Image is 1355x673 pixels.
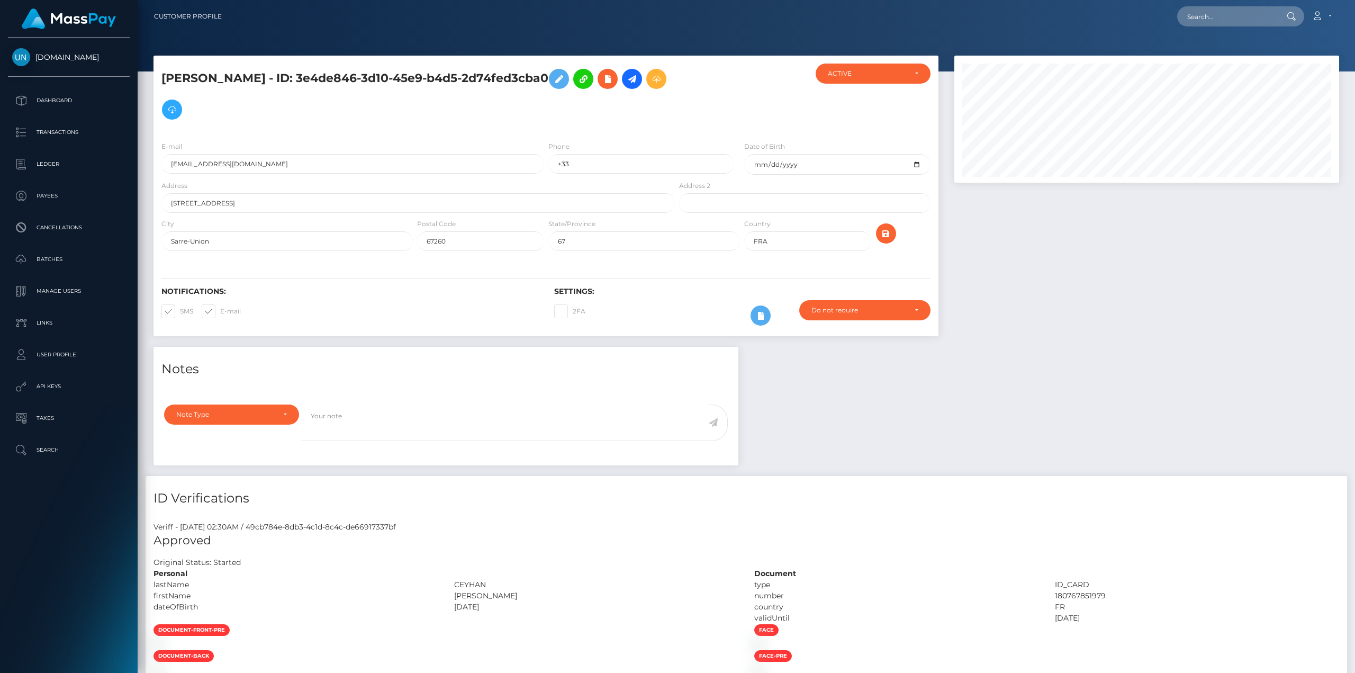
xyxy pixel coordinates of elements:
span: face-pre [754,650,792,662]
a: Ledger [8,151,130,177]
label: City [161,219,174,229]
span: document-front-pre [153,624,230,636]
label: E-mail [161,142,182,151]
button: Do not require [799,300,931,320]
label: Phone [548,142,570,151]
div: ACTIVE [828,69,906,78]
a: Dashboard [8,87,130,114]
label: Address [161,181,187,191]
button: ACTIVE [816,64,931,84]
div: country [746,602,1047,613]
div: ID_CARD [1047,579,1348,590]
h6: Settings: [554,287,931,296]
h6: Notifications: [161,287,538,296]
a: Initiate Payout [622,69,642,89]
p: Taxes [12,410,125,426]
img: b2ce149d-9bc3-4587-9a71-deb3f7ff6156 [153,640,162,649]
a: Transactions [8,119,130,146]
div: Veriff - [DATE] 02:30AM / 49cb784e-8db3-4c1d-8c4c-de66917337bf [146,522,1347,533]
p: Ledger [12,156,125,172]
label: SMS [161,304,193,318]
p: User Profile [12,347,125,363]
span: face [754,624,779,636]
h4: ID Verifications [153,489,1339,508]
label: Postal Code [417,219,456,229]
h5: [PERSON_NAME] - ID: 3e4de846-3d10-45e9-b4d5-2d74fed3cba0 [161,64,669,125]
div: dateOfBirth [146,602,446,613]
div: [DATE] [1047,613,1348,624]
p: Cancellations [12,220,125,236]
label: Date of Birth [744,142,785,151]
a: Payees [8,183,130,209]
input: Search... [1177,6,1277,26]
a: Batches [8,246,130,273]
div: Do not require [811,306,906,315]
span: document-back [153,650,214,662]
a: Taxes [8,405,130,432]
a: Customer Profile [154,5,222,28]
label: E-mail [202,304,241,318]
a: Search [8,437,130,463]
a: Manage Users [8,278,130,304]
p: Dashboard [12,93,125,109]
div: [DATE] [446,602,747,613]
label: Address 2 [679,181,710,191]
strong: Personal [153,569,187,578]
div: [PERSON_NAME] [446,590,747,602]
p: Payees [12,188,125,204]
label: Country [744,219,771,229]
a: Links [8,310,130,336]
div: 180767851979 [1047,590,1348,602]
img: Unlockt.me [12,48,30,66]
div: Note Type [176,410,275,419]
a: User Profile [8,342,130,368]
p: Manage Users [12,283,125,299]
p: API Keys [12,379,125,394]
div: firstName [146,590,446,602]
p: Batches [12,252,125,267]
button: Note Type [164,405,299,425]
p: Search [12,442,125,458]
a: Cancellations [8,214,130,241]
label: 2FA [554,304,585,318]
h4: Notes [161,360,730,379]
div: number [746,590,1047,602]
div: CEYHAN [446,579,747,590]
h5: Approved [153,533,1339,549]
h7: Original Status: Started [153,558,241,567]
img: MassPay Logo [22,8,116,29]
label: State/Province [548,219,595,229]
p: Transactions [12,124,125,140]
a: API Keys [8,373,130,400]
p: Links [12,315,125,331]
div: lastName [146,579,446,590]
div: validUntil [746,613,1047,624]
strong: Document [754,569,796,578]
span: [DOMAIN_NAME] [8,52,130,62]
img: 4bb8bf57-1f98-4625-a145-d9622a84d748 [754,640,763,649]
div: FR [1047,602,1348,613]
div: type [746,579,1047,590]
